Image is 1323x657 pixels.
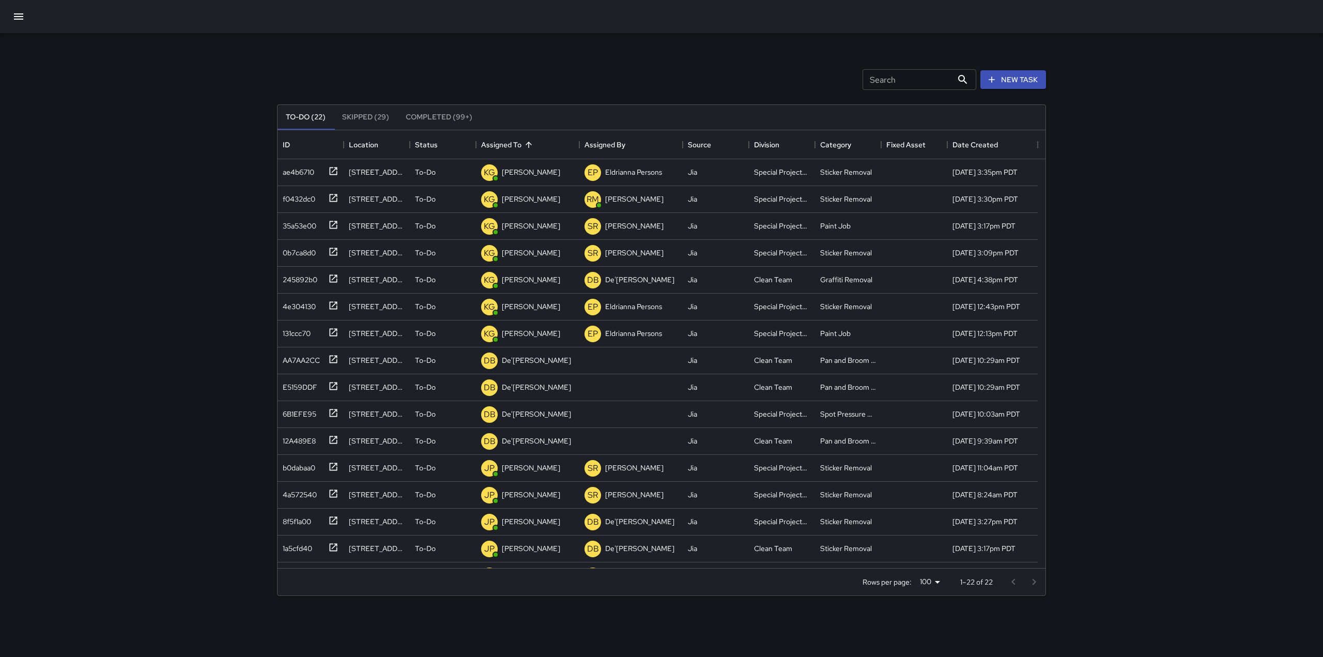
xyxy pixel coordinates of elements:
[410,130,476,159] div: Status
[754,301,810,312] div: Special Projects Team
[279,351,320,365] div: AA7AA2CC
[588,489,598,501] p: SR
[605,248,664,258] p: [PERSON_NAME]
[484,381,496,394] p: DB
[688,382,697,392] div: Jia
[754,543,792,554] div: Clean Team
[688,463,697,473] div: Jia
[605,301,662,312] p: Eldrianna Persons
[754,516,810,527] div: Special Projects Team
[484,489,495,501] p: JP
[688,248,697,258] div: Jia
[881,130,947,159] div: Fixed Asset
[754,274,792,285] div: Clean Team
[502,490,560,500] p: [PERSON_NAME]
[754,463,810,473] div: Special Projects Team
[688,490,697,500] div: Jia
[820,463,872,473] div: Sticker Removal
[502,194,560,204] p: [PERSON_NAME]
[952,167,1018,177] div: 8/6/2025, 3:35pm PDT
[683,130,749,159] div: Source
[476,130,579,159] div: Assigned To
[279,243,316,258] div: 0b7ca8d0
[415,543,436,554] p: To-Do
[484,516,495,528] p: JP
[754,355,792,365] div: Clean Team
[688,221,697,231] div: Jia
[502,248,560,258] p: [PERSON_NAME]
[587,543,599,555] p: DB
[502,409,571,419] p: De'[PERSON_NAME]
[349,301,405,312] div: 265 Sacramento Street
[349,382,405,392] div: 498 Jackson Street
[415,301,436,312] p: To-Do
[279,512,311,527] div: 8f5f1a00
[952,490,1018,500] div: 8/11/2025, 8:24am PDT
[502,382,571,392] p: De'[PERSON_NAME]
[349,328,405,339] div: 1160 Sacramento Street
[605,328,662,339] p: Eldrianna Persons
[279,324,311,339] div: 131ccc70
[415,409,436,419] p: To-Do
[588,462,598,475] p: SR
[820,516,872,527] div: Sticker Removal
[820,130,851,159] div: Category
[749,130,815,159] div: Division
[588,247,598,259] p: SR
[815,130,881,159] div: Category
[415,221,436,231] p: To-Do
[415,194,436,204] p: To-Do
[279,378,317,392] div: E5159DDF
[820,274,872,285] div: Graffiti Removal
[484,462,495,475] p: JP
[754,194,810,204] div: Special Projects Team
[980,70,1046,89] button: New Task
[688,274,697,285] div: Jia
[952,436,1018,446] div: 7/22/2025, 9:39am PDT
[502,328,560,339] p: [PERSON_NAME]
[283,130,290,159] div: ID
[820,221,851,231] div: Paint Job
[349,543,405,554] div: 611 Washington Street
[279,405,316,419] div: 6B1EFE95
[605,194,664,204] p: [PERSON_NAME]
[484,408,496,421] p: DB
[349,355,405,365] div: 498 Jackson Street
[415,274,436,285] p: To-Do
[688,194,697,204] div: Jia
[278,105,334,130] button: To-Do (22)
[415,130,438,159] div: Status
[349,167,405,177] div: 317 Montgomery Street
[502,355,571,365] p: De'[PERSON_NAME]
[415,355,436,365] p: To-Do
[415,490,436,500] p: To-Do
[688,355,697,365] div: Jia
[952,409,1020,419] div: 7/22/2025, 10:03am PDT
[952,301,1020,312] div: 8/4/2025, 12:43pm PDT
[605,516,674,527] p: De'[PERSON_NAME]
[886,130,926,159] div: Fixed Asset
[349,194,405,204] div: 700 Montgomery Street
[952,543,1016,554] div: 8/6/2025, 3:17pm PDT
[415,436,436,446] p: To-Do
[279,566,317,580] div: 756a9450
[754,130,779,159] div: Division
[502,463,560,473] p: [PERSON_NAME]
[502,167,560,177] p: [PERSON_NAME]
[521,137,536,152] button: Sort
[754,221,810,231] div: Special Projects Team
[502,543,560,554] p: [PERSON_NAME]
[415,382,436,392] p: To-Do
[502,274,560,285] p: [PERSON_NAME]
[484,220,495,233] p: KG
[415,516,436,527] p: To-Do
[952,221,1016,231] div: 8/6/2025, 3:17pm PDT
[502,221,560,231] p: [PERSON_NAME]
[754,382,792,392] div: Clean Team
[688,516,697,527] div: Jia
[279,432,316,446] div: 12A489E8
[952,274,1018,285] div: 8/4/2025, 4:38pm PDT
[952,328,1018,339] div: 8/4/2025, 12:13pm PDT
[588,166,598,179] p: EP
[952,355,1020,365] div: 7/22/2025, 10:29am PDT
